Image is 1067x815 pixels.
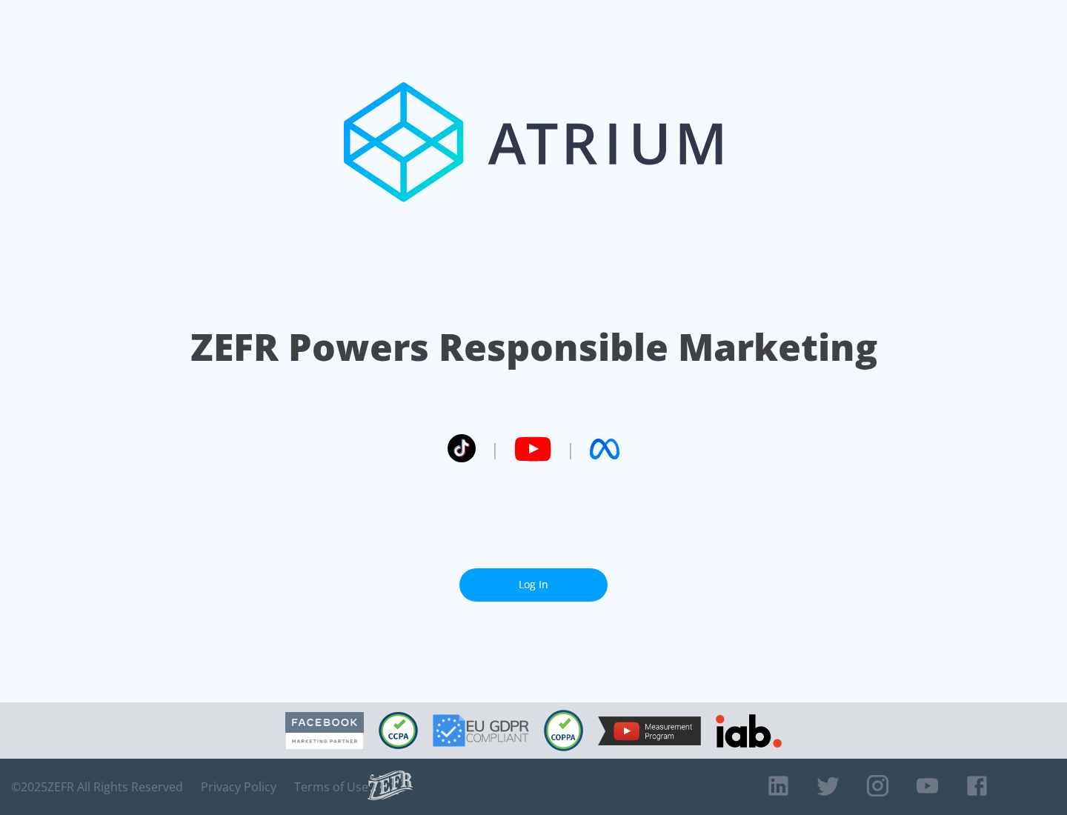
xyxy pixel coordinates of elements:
img: GDPR Compliant [433,714,529,747]
a: Terms of Use [294,779,368,794]
img: IAB [716,714,782,748]
span: | [491,438,499,460]
img: Facebook Marketing Partner [285,712,364,750]
span: © 2025 ZEFR All Rights Reserved [11,779,183,794]
h1: ZEFR Powers Responsible Marketing [190,322,877,373]
a: Privacy Policy [201,779,276,794]
span: | [566,438,575,460]
img: YouTube Measurement Program [598,716,701,745]
img: CCPA Compliant [379,712,418,749]
img: COPPA Compliant [544,710,583,751]
a: Log In [459,568,608,602]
